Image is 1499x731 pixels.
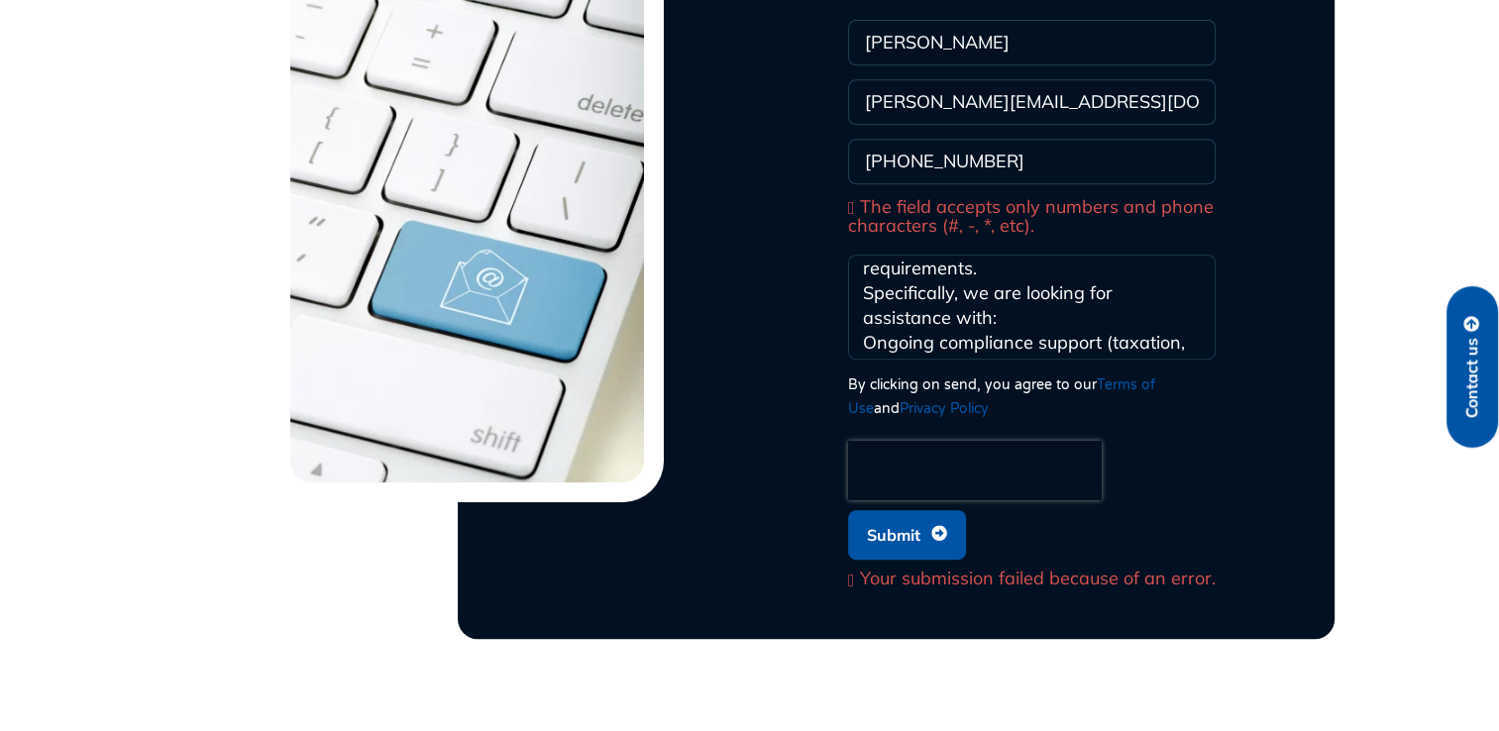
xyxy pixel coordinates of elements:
[848,373,1216,421] div: By clicking on send, you agree to our and
[867,516,920,554] span: Submit
[848,510,966,560] button: Submit
[1446,286,1498,448] a: Contact us
[848,570,1216,589] div: Your submission failed because of an error.
[848,441,1102,500] iframe: reCAPTCHA
[848,198,1216,236] span: The field accepts only numbers and phone characters (#, -, *, etc).
[1463,338,1481,418] span: Contact us
[848,139,1216,184] input: Only numbers and phone characters (#, -, *, etc) are accepted.
[900,400,989,417] a: Privacy Policy
[848,79,1216,125] input: Business email ID*
[848,20,1216,65] input: Full Name*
